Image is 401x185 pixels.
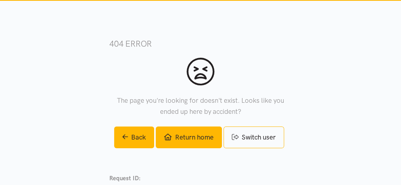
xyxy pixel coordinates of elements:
[109,38,292,49] h3: 404 error
[156,126,222,148] a: Return home
[109,175,141,182] strong: Request ID:
[114,126,155,148] a: Back
[223,126,284,148] a: Switch user
[109,95,292,117] p: The page you're looking for doesn't exist. Looks like you ended up here by accident?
